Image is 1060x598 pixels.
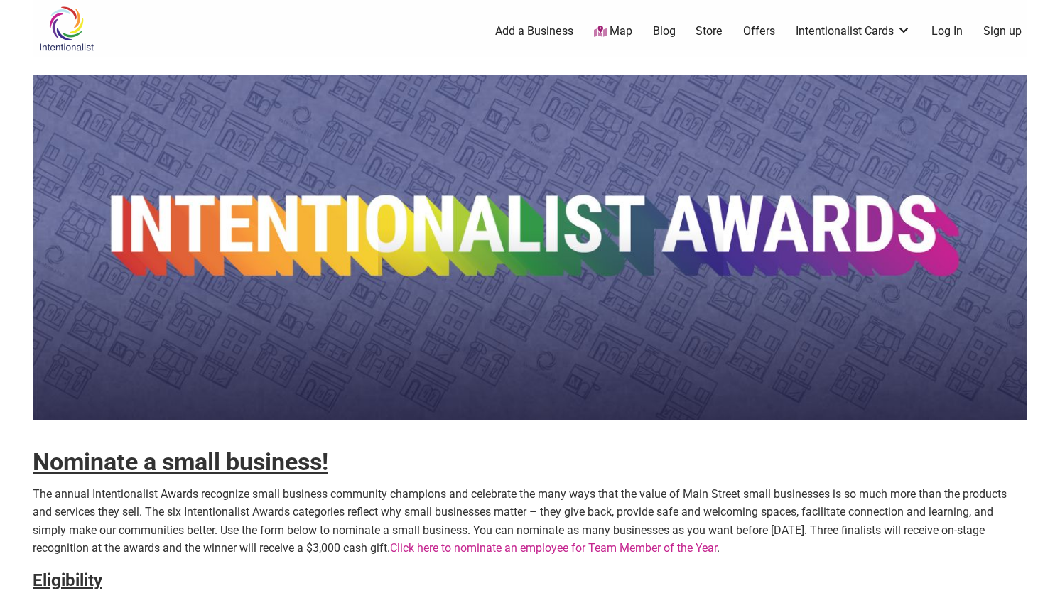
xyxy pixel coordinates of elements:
[594,23,632,40] a: Map
[33,447,328,476] strong: Nominate a small business!
[696,23,723,39] a: Store
[983,23,1022,39] a: Sign up
[743,23,775,39] a: Offers
[495,23,573,39] a: Add a Business
[796,23,911,39] a: Intentionalist Cards
[33,6,100,52] img: Intentionalist
[390,541,717,555] a: Click here to nominate an employee for Team Member of the Year
[33,570,102,590] strong: Eligibility
[931,23,963,39] a: Log In
[653,23,676,39] a: Blog
[33,485,1027,558] p: The annual Intentionalist Awards recognize small business community champions and celebrate the m...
